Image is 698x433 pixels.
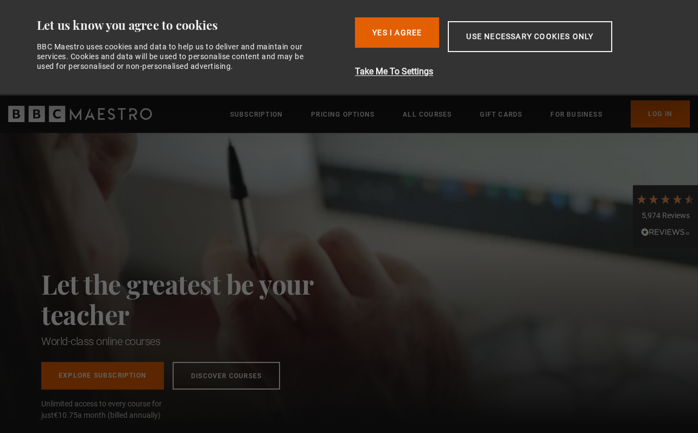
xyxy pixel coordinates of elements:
[355,65,669,78] button: Take Me To Settings
[41,334,361,349] h1: World-class online courses
[311,109,375,120] a: Pricing Options
[550,109,602,120] a: For business
[37,17,347,33] div: Let us know you agree to cookies
[41,269,361,329] h2: Let the greatest be your teacher
[636,193,695,205] div: 4.7 Stars
[37,42,316,72] div: BBC Maestro uses cookies and data to help us to deliver and maintain our services. Cookies and da...
[403,109,452,120] a: All Courses
[480,109,522,120] a: Gift Cards
[631,100,690,128] a: Log In
[173,362,280,390] a: Discover Courses
[41,362,164,390] a: Explore Subscription
[641,228,690,235] img: REVIEWS.io
[636,211,695,221] div: 5,974 Reviews
[8,106,152,122] svg: BBC Maestro
[448,21,612,52] button: Use necessary cookies only
[633,185,698,248] div: 5,974 ReviewsRead All Reviews
[230,100,690,128] nav: Primary
[355,17,439,48] button: Yes I Agree
[636,227,695,240] div: Read All Reviews
[230,109,283,120] a: Subscription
